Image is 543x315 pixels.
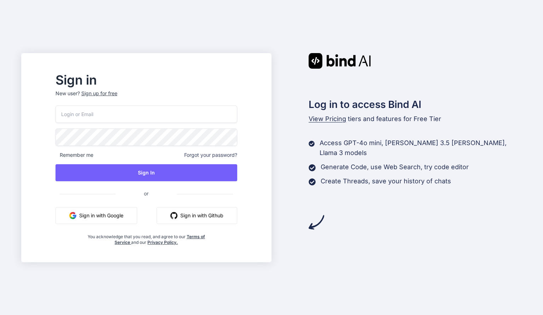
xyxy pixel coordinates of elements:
[309,53,371,69] img: Bind AI logo
[81,90,117,97] div: Sign up for free
[184,151,237,159] span: Forgot your password?
[170,212,177,219] img: github
[116,185,177,202] span: or
[56,164,237,181] button: Sign In
[147,240,178,245] a: Privacy Policy.
[309,214,324,230] img: arrow
[309,97,522,112] h2: Log in to access Bind AI
[56,151,93,159] span: Remember me
[115,234,205,245] a: Terms of Service
[157,207,237,224] button: Sign in with Github
[86,230,207,245] div: You acknowledge that you read, and agree to our and our
[56,105,237,123] input: Login or Email
[321,162,469,172] p: Generate Code, use Web Search, try code editor
[320,138,522,158] p: Access GPT-4o mini, [PERSON_NAME] 3.5 [PERSON_NAME], Llama 3 models
[309,115,346,122] span: View Pricing
[56,207,137,224] button: Sign in with Google
[321,176,451,186] p: Create Threads, save your history of chats
[56,90,237,105] p: New user?
[69,212,76,219] img: google
[309,114,522,124] p: tiers and features for Free Tier
[56,74,237,86] h2: Sign in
